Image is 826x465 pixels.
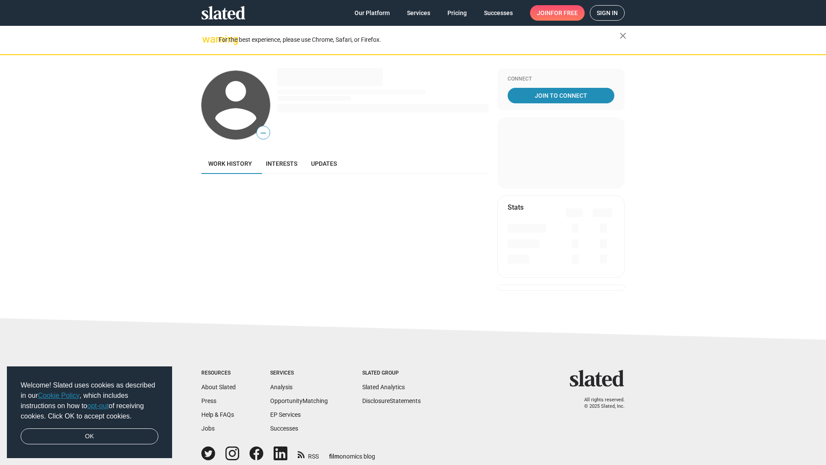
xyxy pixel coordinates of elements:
[298,447,319,461] a: RSS
[484,5,513,21] span: Successes
[208,160,252,167] span: Work history
[618,31,628,41] mat-icon: close
[362,397,421,404] a: DisclosureStatements
[508,88,614,103] a: Join To Connect
[537,5,578,21] span: Join
[266,160,297,167] span: Interests
[202,34,213,44] mat-icon: warning
[441,5,474,21] a: Pricing
[447,5,467,21] span: Pricing
[201,153,259,174] a: Work history
[329,453,339,460] span: film
[201,411,234,418] a: Help & FAQs
[597,6,618,20] span: Sign in
[21,428,158,445] a: dismiss cookie message
[201,425,215,432] a: Jobs
[348,5,397,21] a: Our Platform
[509,88,613,103] span: Join To Connect
[7,366,172,459] div: cookieconsent
[329,446,375,461] a: filmonomics blog
[407,5,430,21] span: Services
[508,203,524,212] mat-card-title: Stats
[362,384,405,391] a: Slated Analytics
[362,370,421,377] div: Slated Group
[257,127,270,139] span: —
[354,5,390,21] span: Our Platform
[270,411,301,418] a: EP Services
[477,5,520,21] a: Successes
[590,5,625,21] a: Sign in
[38,392,80,399] a: Cookie Policy
[21,380,158,422] span: Welcome! Slated uses cookies as described in our , which includes instructions on how to of recei...
[270,425,298,432] a: Successes
[530,5,585,21] a: Joinfor free
[270,397,328,404] a: OpportunityMatching
[219,34,619,46] div: For the best experience, please use Chrome, Safari, or Firefox.
[201,397,216,404] a: Press
[575,397,625,409] p: All rights reserved. © 2025 Slated, Inc.
[311,160,337,167] span: Updates
[508,76,614,83] div: Connect
[201,370,236,377] div: Resources
[304,153,344,174] a: Updates
[87,402,109,409] a: opt-out
[551,5,578,21] span: for free
[400,5,437,21] a: Services
[270,384,293,391] a: Analysis
[201,384,236,391] a: About Slated
[259,153,304,174] a: Interests
[270,370,328,377] div: Services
